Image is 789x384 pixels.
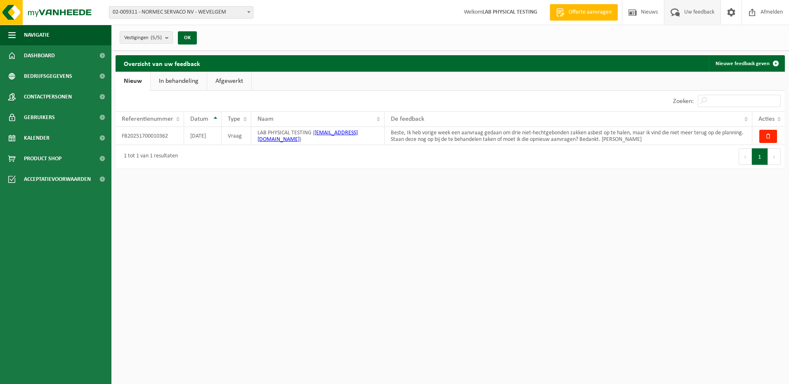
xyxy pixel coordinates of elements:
[184,127,222,145] td: [DATE]
[752,148,768,165] button: 1
[24,169,91,190] span: Acceptatievoorwaarden
[109,7,253,18] span: 02-009311 - NORMEC SERVACO NV - WEVELGEM
[567,8,614,16] span: Offerte aanvragen
[24,25,50,45] span: Navigatie
[257,130,358,143] a: [EMAIL_ADDRESS][DOMAIN_NAME]
[24,45,55,66] span: Dashboard
[207,72,251,91] a: Afgewerkt
[550,4,618,21] a: Offerte aanvragen
[257,116,274,122] span: Naam
[151,35,162,40] count: (5/5)
[228,116,240,122] span: Type
[482,9,537,15] strong: LAB PHYSICAL TESTING
[251,127,385,145] td: LAB PHYSICAL TESTING ( )
[673,98,694,105] label: Zoeken:
[768,148,781,165] button: Next
[109,6,253,19] span: 02-009311 - NORMEC SERVACO NV - WEVELGEM
[24,148,61,169] span: Product Shop
[122,116,173,122] span: Referentienummer
[709,55,784,72] a: Nieuwe feedback geven
[739,148,752,165] button: Previous
[116,72,150,91] a: Nieuw
[124,32,162,44] span: Vestigingen
[24,107,55,128] span: Gebruikers
[222,127,251,145] td: Vraag
[24,128,50,148] span: Kalender
[151,72,207,91] a: In behandeling
[178,31,197,44] button: OK
[24,66,72,87] span: Bedrijfsgegevens
[116,55,208,71] h2: Overzicht van uw feedback
[120,31,173,44] button: Vestigingen(5/5)
[116,127,184,145] td: FB20251700010362
[758,116,775,122] span: Acties
[391,116,424,122] span: De feedback
[385,127,752,145] td: Beste, Ik heb vorige week een aanvraag gedaan om drie niet-hechtgebonden zakken asbest op te hale...
[120,149,178,164] div: 1 tot 1 van 1 resultaten
[24,87,72,107] span: Contactpersonen
[190,116,208,122] span: Datum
